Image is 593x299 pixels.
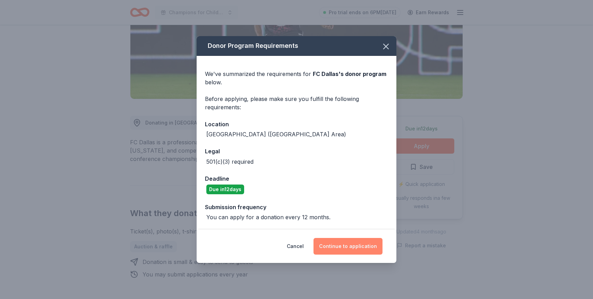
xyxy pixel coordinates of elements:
button: Cancel [287,238,304,255]
div: Legal [205,147,388,156]
button: Continue to application [313,238,383,255]
div: [GEOGRAPHIC_DATA] ([GEOGRAPHIC_DATA] Area) [206,130,346,138]
div: Deadline [205,174,388,183]
div: 501(c)(3) required [206,157,253,166]
div: Submission frequency [205,203,388,212]
div: You can apply for a donation every 12 months. [206,213,330,221]
span: FC Dallas 's donor program [313,70,386,77]
div: Due in 12 days [206,185,244,194]
div: Donor Program Requirements [197,36,396,56]
div: Before applying, please make sure you fulfill the following requirements: [205,95,388,111]
div: We've summarized the requirements for below. [205,70,388,86]
div: Location [205,120,388,129]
